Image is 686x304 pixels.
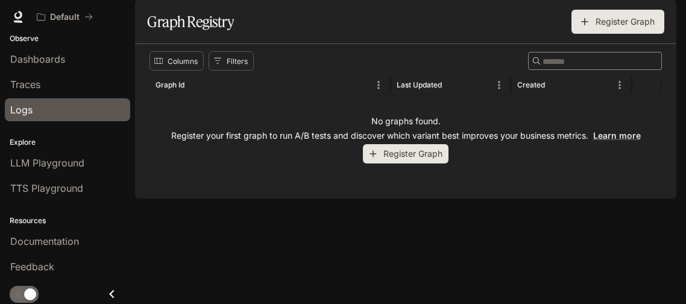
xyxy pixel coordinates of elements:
[571,10,664,34] button: Register Graph
[50,12,80,22] p: Default
[593,130,641,141] a: Learn more
[371,115,441,127] p: No graphs found.
[156,80,184,89] div: Graph Id
[546,76,564,94] button: Sort
[186,76,204,94] button: Sort
[528,52,662,70] div: Search
[209,51,254,71] button: Show filters
[443,76,461,94] button: Sort
[611,76,629,94] button: Menu
[517,80,545,89] div: Created
[171,130,641,142] p: Register your first graph to run A/B tests and discover which variant best improves your business...
[149,51,204,71] button: Select columns
[397,80,442,89] div: Last Updated
[31,5,98,29] button: All workspaces
[370,76,388,94] button: Menu
[363,144,448,164] button: Register Graph
[147,10,234,34] h1: Graph Registry
[490,76,508,94] button: Menu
